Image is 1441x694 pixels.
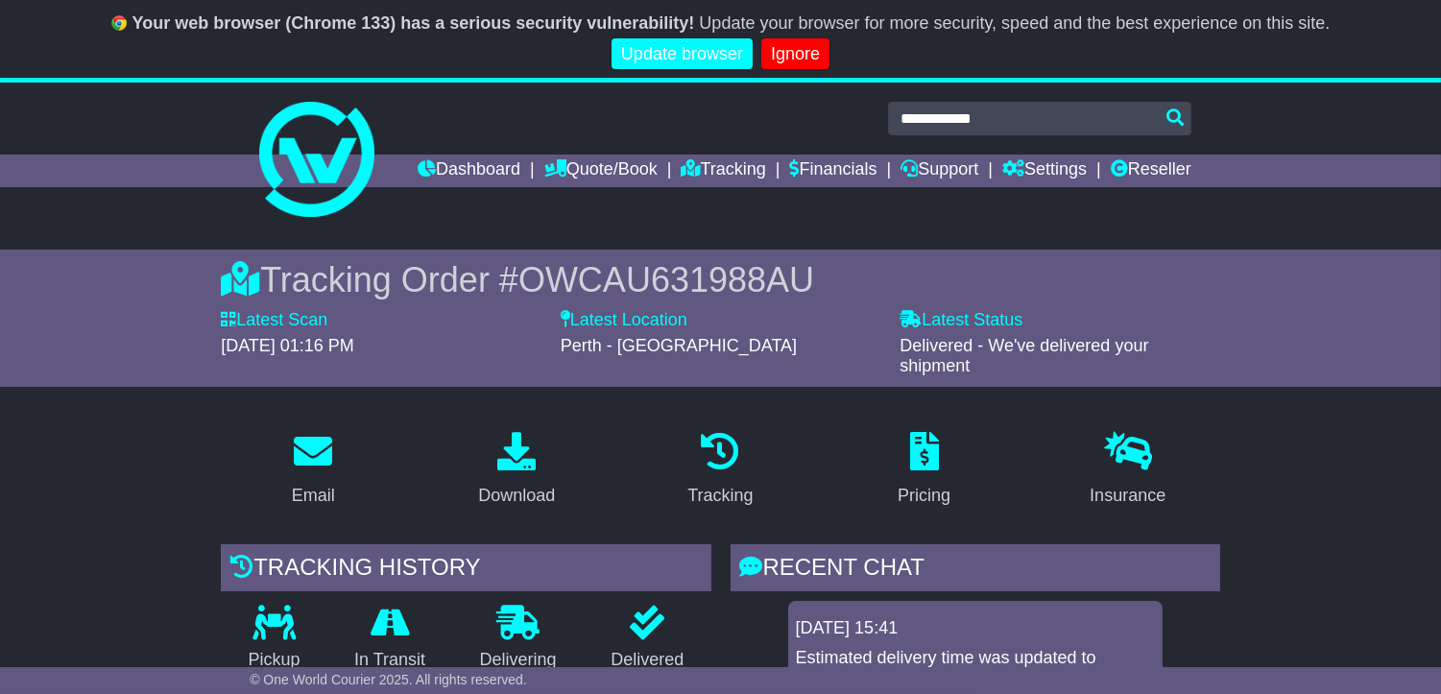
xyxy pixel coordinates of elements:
[1090,483,1165,509] div: Insurance
[901,155,978,187] a: Support
[900,310,1022,331] label: Latest Status
[279,425,348,515] a: Email
[898,483,950,509] div: Pricing
[900,336,1148,376] span: Delivered - We've delivered your shipment
[1002,155,1087,187] a: Settings
[452,650,584,671] p: Delivering
[418,155,520,187] a: Dashboard
[761,38,829,70] a: Ignore
[544,155,658,187] a: Quote/Book
[681,155,765,187] a: Tracking
[584,650,711,671] p: Delivered
[1077,425,1178,515] a: Insurance
[885,425,963,515] a: Pricing
[731,544,1220,596] div: RECENT CHAT
[221,259,1220,300] div: Tracking Order #
[250,672,527,687] span: © One World Courier 2025. All rights reserved.
[699,13,1330,33] span: Update your browser for more security, speed and the best experience on this site.
[561,310,687,331] label: Latest Location
[1111,155,1191,187] a: Reseller
[466,425,567,515] a: Download
[790,155,877,187] a: Financials
[518,260,814,299] span: OWCAU631988AU
[478,483,555,509] div: Download
[675,425,765,515] a: Tracking
[221,310,327,331] label: Latest Scan
[327,650,453,671] p: In Transit
[221,544,710,596] div: Tracking history
[612,38,753,70] a: Update browser
[796,618,1155,639] div: [DATE] 15:41
[561,336,797,355] span: Perth - [GEOGRAPHIC_DATA]
[132,13,695,33] b: Your web browser (Chrome 133) has a serious security vulnerability!
[292,483,335,509] div: Email
[687,483,753,509] div: Tracking
[221,336,354,355] span: [DATE] 01:16 PM
[221,650,327,671] p: Pickup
